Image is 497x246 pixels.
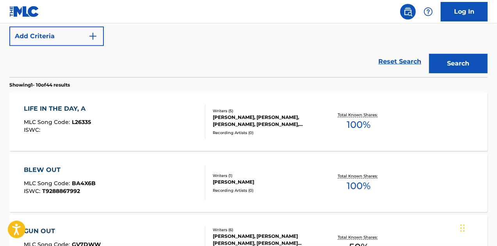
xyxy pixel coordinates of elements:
p: Total Known Shares: [338,173,380,179]
img: search [403,7,413,16]
span: MLC Song Code : [24,180,72,187]
div: Help [420,4,436,19]
div: Drag [460,216,465,240]
iframe: Chat Widget [458,209,497,246]
div: Recording Artists ( 0 ) [213,188,319,193]
a: BLEW OUTMLC Song Code:BA4X6BISWC:T9288867992Writers (1)[PERSON_NAME]Recording Artists (0)Total Kn... [9,154,488,212]
div: GUN OUT [24,227,101,236]
div: Recording Artists ( 0 ) [213,130,319,136]
div: BLEW OUT [24,165,96,175]
span: BA4X6B [72,180,96,187]
div: [PERSON_NAME] [213,179,319,186]
p: Showing 1 - 10 of 44 results [9,81,70,88]
p: Total Known Shares: [338,112,380,118]
img: MLC Logo [9,6,39,17]
span: 100 % [347,179,371,193]
span: 100 % [347,118,371,132]
span: MLC Song Code : [24,119,72,126]
a: LIFE IN THE DAY, AMLC Song Code:L26335ISWC:Writers (5)[PERSON_NAME], [PERSON_NAME], [PERSON_NAME]... [9,92,488,151]
span: ISWC : [24,188,42,195]
a: Reset Search [374,53,425,70]
a: Public Search [400,4,416,19]
div: [PERSON_NAME], [PERSON_NAME], [PERSON_NAME], [PERSON_NAME], [PERSON_NAME] [213,114,319,128]
span: ISWC : [24,126,42,133]
img: help [424,7,433,16]
p: Total Known Shares: [338,234,380,240]
div: Writers ( 5 ) [213,108,319,114]
div: Writers ( 1 ) [213,173,319,179]
button: Search [429,54,488,73]
span: L26335 [72,119,91,126]
span: T9288867992 [42,188,80,195]
button: Add Criteria [9,27,104,46]
div: LIFE IN THE DAY, A [24,104,91,113]
a: Log In [441,2,488,21]
img: 9d2ae6d4665cec9f34b9.svg [88,32,98,41]
div: Writers ( 6 ) [213,227,319,233]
